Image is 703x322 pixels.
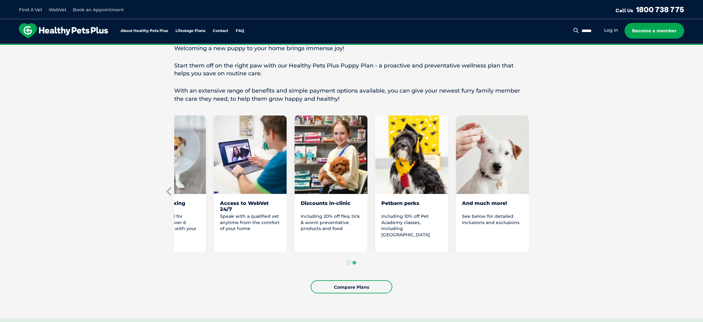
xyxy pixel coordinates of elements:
li: 7 of 8 [375,115,448,252]
li: 5 of 8 [214,115,287,252]
p: Start them off on the right paw with our Healthy Pets Plus Puppy Plan - a proactive and preventat... [174,62,529,78]
button: Go to page 2 [352,261,356,265]
div: Discounts in-clinic [301,200,361,212]
p: Welcoming a new puppy to your home brings immense joy! [174,45,529,52]
li: 8 of 8 [456,115,529,252]
a: Contact [213,29,228,33]
img: hpp-logo [19,23,108,38]
a: FAQ [236,29,244,33]
a: About Healthy Pets Plus [121,29,168,33]
div: Petbarn perks [381,200,442,212]
button: Search [572,27,580,34]
a: Log in [604,27,618,33]
div: Access to WebVet 24/7 [220,200,281,212]
p: Including 10% off Pet Academy classes, including [GEOGRAPHIC_DATA] [381,213,442,238]
ul: Select a slide to show [174,260,529,266]
p: With an extensive range of benefits and simple payment options available, you can give your newes... [174,87,529,103]
a: Compare Plans [311,280,392,293]
span: Call Us [615,7,633,13]
button: Previous slide [165,187,174,196]
li: 6 of 8 [294,115,368,252]
a: Lifestage Plans [175,29,205,33]
a: Call Us1800 738 775 [615,5,684,14]
div: And much more! [462,200,523,212]
p: Speak with a qualified vet anytime from the comfort of your home [220,213,281,232]
a: Book an Appointment [73,7,124,13]
a: WebVet [49,7,67,13]
p: See below for detailed inclusions and exclusions [462,213,523,226]
span: Including 20% off flea, tick & worm preventative products and food [301,213,360,231]
a: Find A Vet [19,7,42,13]
button: Go to page 1 [347,261,351,265]
a: Become a member [625,23,684,39]
span: Proactive, preventative wellness program designed to keep your pet healthier and happier for longer [234,44,469,50]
